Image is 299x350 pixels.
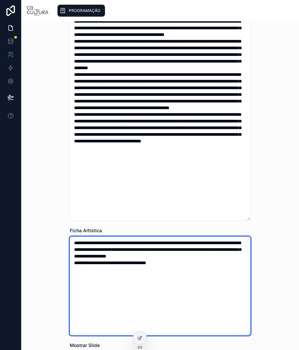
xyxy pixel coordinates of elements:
[57,5,105,17] a: PROGRAMAÇÃO
[70,342,100,348] span: Mostrar Slide
[70,228,102,233] span: Ficha Artistica
[54,3,294,18] div: scrollable content
[69,8,100,13] span: PROGRAMAÇÃO
[27,5,49,16] img: App logo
